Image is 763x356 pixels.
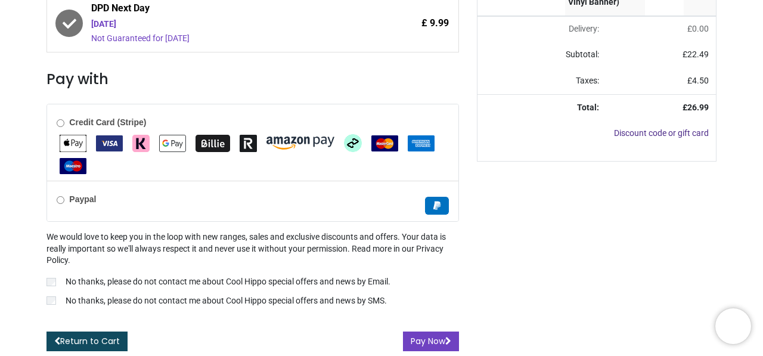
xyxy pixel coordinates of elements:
[425,197,449,215] img: Paypal
[132,138,150,147] span: Klarna
[159,138,186,147] span: Google Pay
[371,138,398,147] span: MasterCard
[91,33,377,45] div: Not Guaranteed for [DATE]
[425,200,449,210] span: Paypal
[66,295,387,307] p: No thanks, please do not contact me about Cool Hippo special offers and news by SMS.
[132,135,150,152] img: Klarna
[266,138,334,147] span: Amazon Pay
[614,128,709,138] a: Discount code or gift card
[715,308,751,344] iframe: Brevo live chat
[60,138,86,147] span: Apple Pay
[69,117,146,127] b: Credit Card (Stripe)
[66,276,390,288] p: No thanks, please do not contact me about Cool Hippo special offers and news by Email.
[371,135,398,151] img: MasterCard
[477,68,606,94] td: Taxes:
[687,103,709,112] span: 26.99
[240,138,257,147] span: Revolut Pay
[344,138,362,147] span: Afterpay Clearpay
[196,138,230,147] span: Billie
[577,103,599,112] strong: Total:
[403,332,459,352] button: Pay Now
[477,16,606,42] td: Delivery will be updated after choosing a new delivery method
[687,49,709,59] span: 22.49
[683,103,709,112] strong: £
[266,137,334,150] img: Amazon Pay
[91,2,377,18] span: DPD Next Day
[344,134,362,152] img: Afterpay Clearpay
[687,76,709,85] span: £
[46,332,128,352] a: Return to Cart
[46,69,458,89] h3: Pay with
[159,135,186,152] img: Google Pay
[240,135,257,152] img: Revolut Pay
[46,231,458,309] div: We would love to keep you in the loop with new ranges, sales and exclusive discounts and offers. ...
[687,24,709,33] span: £
[421,17,449,30] span: £ 9.99
[91,18,377,30] div: [DATE]
[46,296,56,305] input: No thanks, please do not contact me about Cool Hippo special offers and news by SMS.
[96,138,123,147] span: VISA
[683,49,709,59] span: £
[60,135,86,152] img: Apple Pay
[60,158,86,174] img: Maestro
[477,42,606,68] td: Subtotal:
[408,138,435,147] span: American Express
[57,119,64,127] input: Credit Card (Stripe)
[57,196,64,204] input: Paypal
[196,135,230,152] img: Billie
[46,278,56,286] input: No thanks, please do not contact me about Cool Hippo special offers and news by Email.
[96,135,123,151] img: VISA
[69,194,96,204] b: Paypal
[692,24,709,33] span: 0.00
[60,161,86,171] span: Maestro
[408,135,435,151] img: American Express
[692,76,709,85] span: 4.50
